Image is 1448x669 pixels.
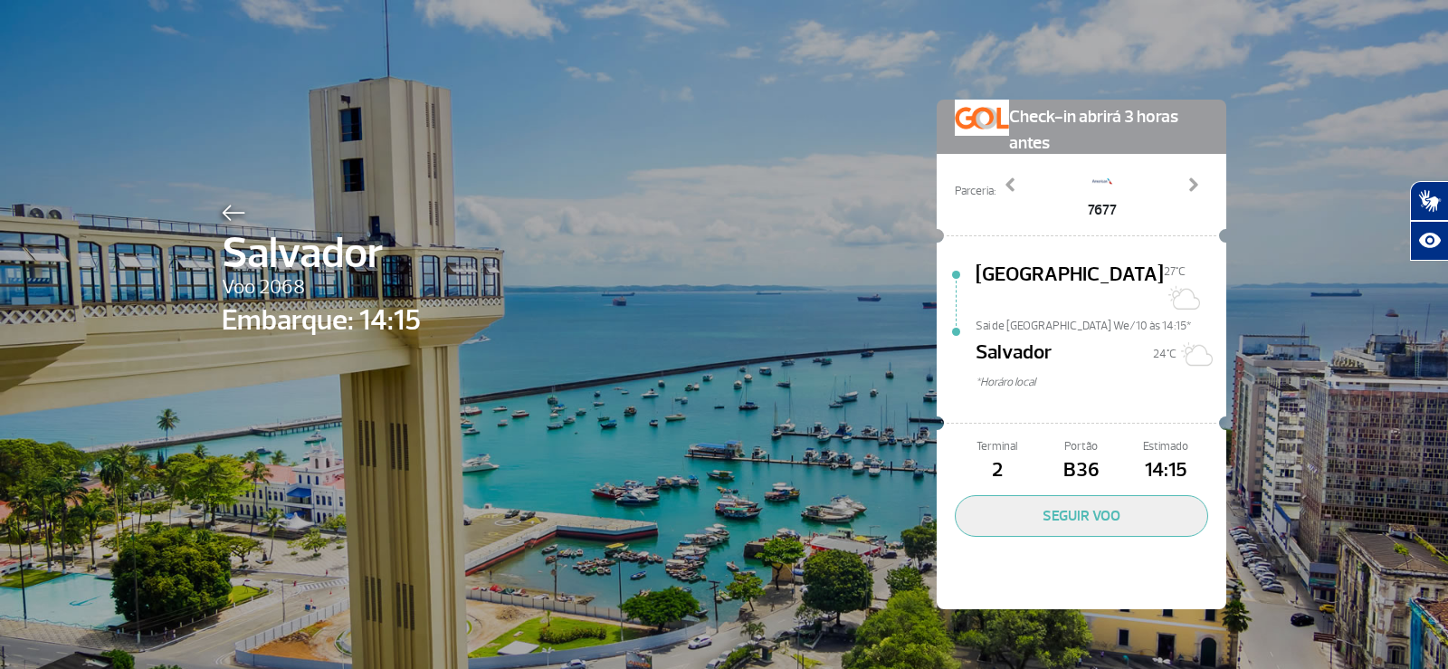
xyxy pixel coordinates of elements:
[1410,181,1448,221] button: Abrir tradutor de língua de sinais.
[955,495,1208,537] button: SEGUIR VOO
[222,221,421,286] span: Salvador
[976,374,1226,391] span: *Horáro local
[1153,347,1176,361] span: 24°C
[955,438,1039,455] span: Terminal
[955,455,1039,486] span: 2
[1164,264,1186,279] span: 27°C
[222,299,421,342] span: Embarque: 14:15
[1009,100,1208,157] span: Check-in abrirá 3 horas antes
[955,183,995,200] span: Parceria:
[1124,455,1208,486] span: 14:15
[1176,336,1213,372] img: Sol com muitas nuvens
[1039,455,1123,486] span: B36
[1124,438,1208,455] span: Estimado
[976,318,1226,330] span: Sai de [GEOGRAPHIC_DATA] We/10 às 14:15*
[976,260,1164,318] span: [GEOGRAPHIC_DATA]
[1164,280,1200,316] img: Sol com algumas nuvens
[1039,438,1123,455] span: Portão
[1410,221,1448,261] button: Abrir recursos assistivos.
[1410,181,1448,261] div: Plugin de acessibilidade da Hand Talk.
[222,272,421,303] span: Voo 2068
[976,338,1052,374] span: Salvador
[1075,199,1129,221] span: 7677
